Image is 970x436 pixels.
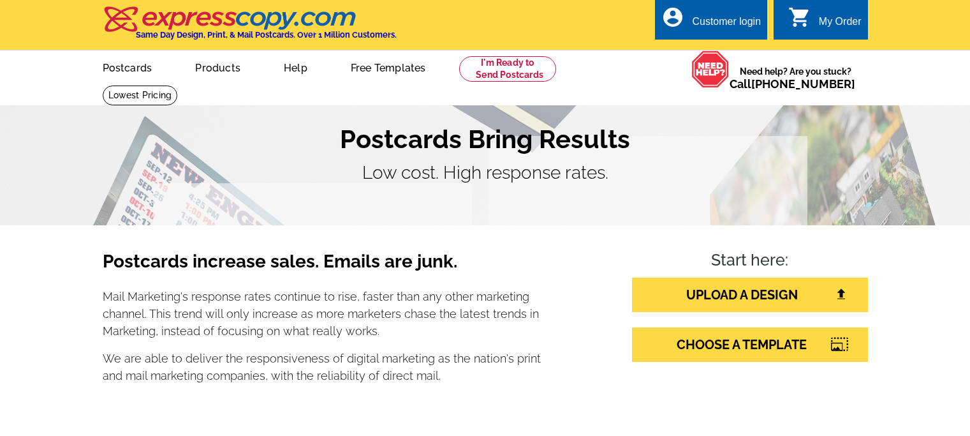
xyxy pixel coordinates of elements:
i: account_circle [661,6,684,29]
span: Call [730,77,855,91]
a: CHOOSE A TEMPLATE [632,327,868,362]
h4: Start here: [632,251,868,273]
a: Postcards [82,52,173,82]
p: Low cost. High response rates. [103,160,868,186]
a: Products [175,52,261,82]
h3: Postcards increase sales. Emails are junk. [103,251,541,283]
a: Same Day Design, Print, & Mail Postcards. Over 1 Million Customers. [103,15,397,40]
p: Mail Marketing's response rates continue to rise, faster than any other marketing channel. This t... [103,288,541,340]
span: Need help? Are you stuck? [730,65,862,91]
p: We are able to deliver the responsiveness of digital marketing as the nation's print and mail mar... [103,350,541,384]
a: account_circle Customer login [661,14,761,30]
i: shopping_cart [788,6,811,29]
a: Free Templates [330,52,446,82]
div: Customer login [692,16,761,34]
h4: Same Day Design, Print, & Mail Postcards. Over 1 Million Customers. [136,30,397,40]
img: help [691,50,730,88]
a: Help [263,52,328,82]
h1: Postcards Bring Results [103,124,868,154]
a: shopping_cart My Order [788,14,862,30]
a: UPLOAD A DESIGN [632,278,868,312]
div: My Order [819,16,862,34]
a: [PHONE_NUMBER] [751,77,855,91]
